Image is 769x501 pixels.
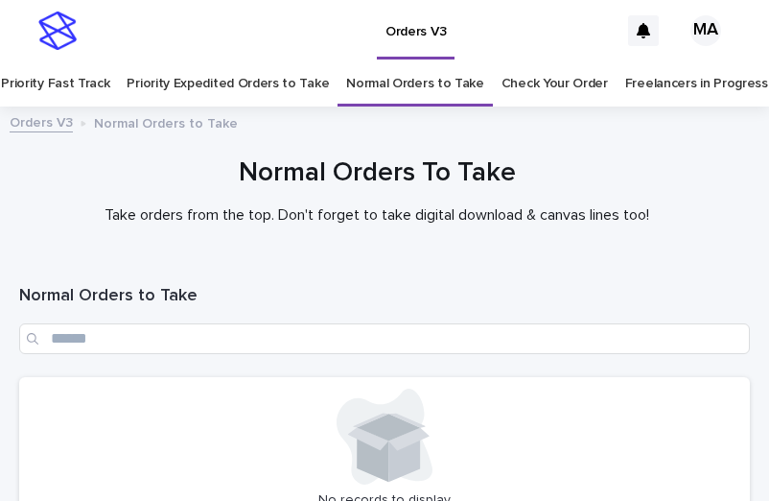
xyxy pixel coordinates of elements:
[625,61,768,107] a: Freelancers in Progress
[1,61,109,107] a: Priority Fast Track
[346,61,484,107] a: Normal Orders to Take
[19,285,750,308] h1: Normal Orders to Take
[19,323,750,354] input: Search
[690,15,721,46] div: MA
[19,155,734,191] h1: Normal Orders To Take
[94,111,238,132] p: Normal Orders to Take
[501,61,608,107] a: Check Your Order
[127,61,329,107] a: Priority Expedited Orders to Take
[38,12,77,50] img: stacker-logo-s-only.png
[10,110,73,132] a: Orders V3
[19,206,734,225] p: Take orders from the top. Don't forget to take digital download & canvas lines too!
